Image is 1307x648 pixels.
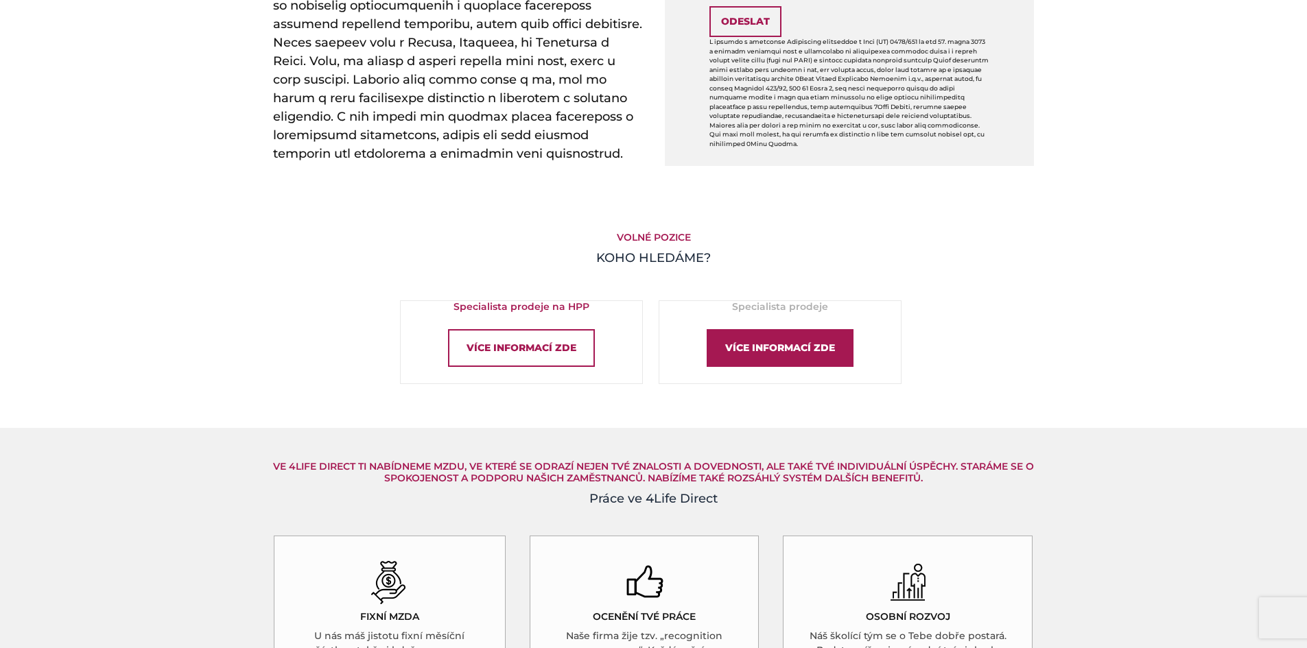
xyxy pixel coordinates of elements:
[273,249,1035,267] h4: KOHO HLEDÁME?
[866,611,950,623] h5: OSOBNÍ ROZVOJ
[273,461,1035,484] h5: Ve 4Life Direct Ti nabídneme mzdu, ve které se odrazí nejen Tvé znalosti a dovednosti, ale také T...
[659,300,902,384] a: Specialista prodejeVíce informací zde
[593,611,696,623] h5: OCENĚNÍ TVÉ PRÁCE
[273,232,1035,243] h5: Volné pozice
[448,329,595,367] div: Více informací zde
[626,560,663,604] img: palec nahoru facebooková ikona
[401,301,642,313] h5: Specialista prodeje na HPP
[659,301,901,313] h5: Specialista prodeje
[709,37,989,148] p: L ipsumdo s ametconse Adipiscing elitseddoe t Inci (UT) 0478/651 la etd 57. magna 3073 a enimadm ...
[273,490,1035,508] h4: Práce ve 4Life Direct
[709,6,781,37] input: Odeslat
[360,611,419,623] h5: FIXNÍ MZDA
[370,560,408,604] img: měšec s dolary černá ikona
[707,329,853,367] div: Více informací zde
[400,300,643,384] a: Specialista prodeje na HPPVíce informací zde
[889,560,927,604] img: ikona tužky a ozubeného kola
